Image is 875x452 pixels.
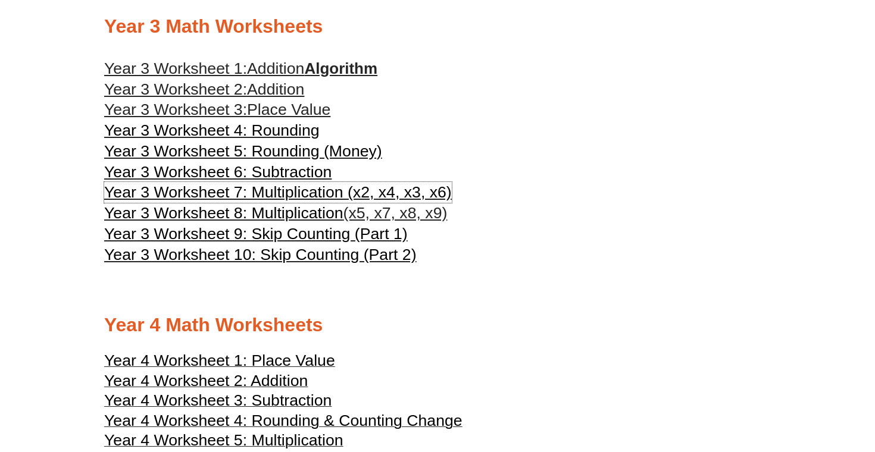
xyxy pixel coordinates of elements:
[104,182,452,203] a: Year 3 Worksheet 7: Multiplication (x2, x4, x3, x6)
[104,59,247,77] span: Year 3 Worksheet 1:
[104,59,377,77] a: Year 3 Worksheet 1:AdditionAlgorithm
[104,142,382,160] span: Year 3 Worksheet 5: Rounding (Money)
[247,101,330,118] span: Place Value
[104,14,771,39] h2: Year 3 Math Worksheets
[104,244,417,265] a: Year 3 Worksheet 10: Skip Counting (Part 2)
[104,204,343,222] span: Year 3 Worksheet 8: Multiplication
[104,357,335,369] a: Year 4 Worksheet 1: Place Value
[104,121,320,139] span: Year 3 Worksheet 4: Rounding
[343,204,448,222] span: (x5, x7, x8, x9)
[104,162,332,183] a: Year 3 Worksheet 6: Subtraction
[104,80,247,98] span: Year 3 Worksheet 2:
[671,318,875,452] iframe: Chat Widget
[104,79,304,100] a: Year 3 Worksheet 2:Addition
[104,183,452,201] span: Year 3 Worksheet 7: Multiplication (x2, x4, x3, x6)
[104,224,408,244] a: Year 3 Worksheet 9: Skip Counting (Part 1)
[104,203,447,224] a: Year 3 Worksheet 8: Multiplication(x5, x7, x8, x9)
[104,431,343,449] span: Year 4 Worksheet 5: Multiplication
[104,225,408,243] span: Year 3 Worksheet 9: Skip Counting (Part 1)
[104,351,335,369] span: Year 4 Worksheet 1: Place Value
[104,120,320,141] a: Year 3 Worksheet 4: Rounding
[104,313,771,338] h2: Year 4 Math Worksheets
[104,437,343,448] a: Year 4 Worksheet 5: Multiplication
[104,412,462,429] span: Year 4 Worksheet 4: Rounding & Counting Change
[104,141,382,162] a: Year 3 Worksheet 5: Rounding (Money)
[104,391,332,409] span: Year 4 Worksheet 3: Subtraction
[104,99,330,120] a: Year 3 Worksheet 3:Place Value
[247,80,304,98] span: Addition
[104,417,462,429] a: Year 4 Worksheet 4: Rounding & Counting Change
[247,59,304,77] span: Addition
[104,372,308,390] span: Year 4 Worksheet 2: Addition
[104,246,417,263] span: Year 3 Worksheet 10: Skip Counting (Part 2)
[104,397,332,409] a: Year 4 Worksheet 3: Subtraction
[104,377,308,389] a: Year 4 Worksheet 2: Addition
[104,163,332,181] span: Year 3 Worksheet 6: Subtraction
[104,101,247,118] span: Year 3 Worksheet 3:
